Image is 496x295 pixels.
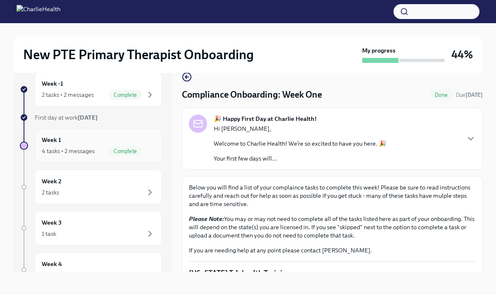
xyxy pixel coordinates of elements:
[42,230,56,238] div: 1 task
[42,188,59,197] div: 2 tasks
[20,252,162,287] a: Week 41 task
[20,128,162,163] a: Week 14 tasks • 2 messagesComplete
[214,154,386,163] p: Your first few days will...
[362,46,396,55] strong: My progress
[20,72,162,107] a: Week -12 tasks • 2 messagesComplete
[23,46,254,63] h2: New PTE Primary Therapist Onboarding
[20,113,162,122] a: First day at work[DATE]
[456,91,483,99] span: September 27th, 2025 10:00
[42,135,61,144] h6: Week 1
[214,125,386,133] p: Hi [PERSON_NAME],
[451,47,473,62] h3: 44%
[42,91,94,99] div: 2 tasks • 2 messages
[189,215,224,223] strong: Please Note:
[42,259,62,269] h6: Week 4
[189,183,476,208] p: Below you will find a list of your complaince tasks to complete this week! Please be sure to read...
[42,271,56,279] div: 1 task
[214,139,386,148] p: Welcome to Charlie Health! We’re so excited to have you here. 🎉
[109,92,142,98] span: Complete
[35,114,98,121] span: First day at work
[189,268,476,278] p: [US_STATE] Telehealth Training
[17,5,60,18] img: CharlieHealth
[78,114,98,121] strong: [DATE]
[214,115,317,123] strong: 🎉 Happy First Day at Charlie Health!
[42,79,63,88] h6: Week -1
[465,92,483,98] strong: [DATE]
[20,211,162,246] a: Week 31 task
[189,215,476,240] p: You may or may not need to complete all of the tasks listed here as part of your onboarding. This...
[456,92,483,98] span: Due
[182,89,322,101] h4: Compliance Onboarding: Week One
[189,246,476,254] p: If you are needing help at any point please contact [PERSON_NAME].
[20,170,162,204] a: Week 22 tasks
[109,148,142,154] span: Complete
[42,147,95,155] div: 4 tasks • 2 messages
[42,177,62,186] h6: Week 2
[430,92,453,98] span: Done
[42,218,62,227] h6: Week 3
